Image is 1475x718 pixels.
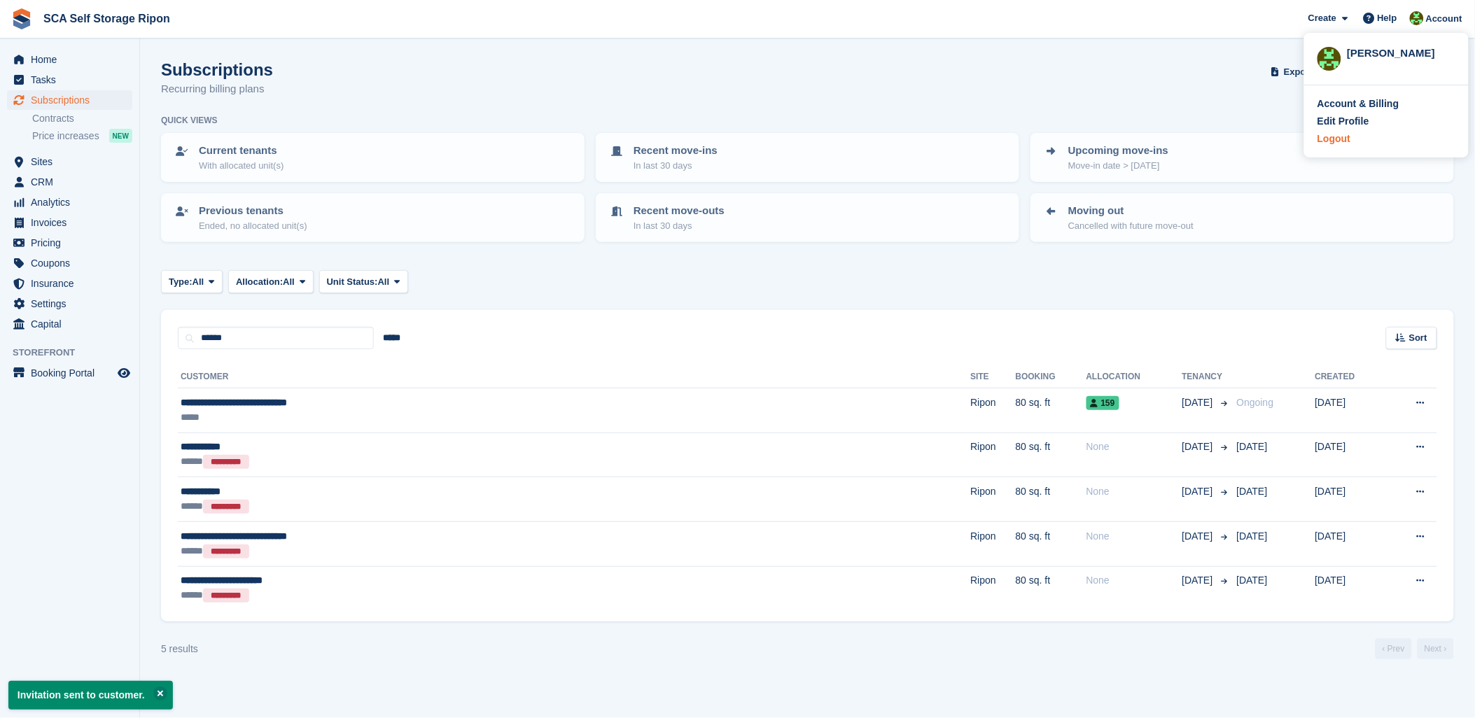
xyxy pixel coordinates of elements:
td: Ripon [970,432,1015,477]
td: 80 sq. ft [1016,477,1086,522]
span: Invoices [31,213,115,232]
th: Site [970,366,1015,388]
p: Ended, no allocated unit(s) [199,219,307,233]
p: Recent move-ins [634,143,718,159]
nav: Page [1373,638,1457,659]
td: Ripon [970,521,1015,566]
td: Ripon [970,388,1015,432]
p: Previous tenants [199,203,307,219]
span: Ongoing [1237,397,1274,408]
span: [DATE] [1182,529,1216,544]
a: menu [7,50,132,69]
span: All [283,275,295,289]
td: [DATE] [1315,566,1386,610]
span: Export [1284,65,1313,79]
div: None [1086,529,1182,544]
img: Kelly Neesham [1410,11,1424,25]
p: Moving out [1068,203,1194,219]
div: NEW [109,129,132,143]
button: Export [1268,60,1329,83]
div: None [1086,484,1182,499]
a: Recent move-ins In last 30 days [597,134,1018,181]
span: Type: [169,275,193,289]
a: menu [7,90,132,110]
h1: Subscriptions [161,60,273,79]
a: Account & Billing [1317,97,1455,111]
th: Booking [1016,366,1086,388]
span: Settings [31,294,115,314]
td: Ripon [970,566,1015,610]
div: 5 results [161,642,198,656]
p: Cancelled with future move-out [1068,219,1194,233]
a: Previous [1376,638,1412,659]
a: Next [1418,638,1454,659]
span: Analytics [31,192,115,212]
td: [DATE] [1315,388,1386,432]
td: [DATE] [1315,477,1386,522]
a: menu [7,253,132,273]
span: Coupons [31,253,115,273]
span: Help [1378,11,1397,25]
td: [DATE] [1315,521,1386,566]
p: In last 30 days [634,159,718,173]
img: Kelly Neesham [1317,47,1341,71]
td: 80 sq. ft [1016,521,1086,566]
a: Current tenants With allocated unit(s) [162,134,583,181]
p: In last 30 days [634,219,725,233]
td: 80 sq. ft [1016,566,1086,610]
span: Sort [1409,331,1427,345]
div: None [1086,573,1182,588]
a: menu [7,70,132,90]
span: [DATE] [1182,484,1216,499]
span: Create [1308,11,1336,25]
p: With allocated unit(s) [199,159,284,173]
span: [DATE] [1182,395,1216,410]
span: 159 [1086,396,1119,410]
div: Edit Profile [1317,114,1369,129]
span: [DATE] [1182,439,1216,454]
span: [DATE] [1237,530,1268,542]
div: [PERSON_NAME] [1347,45,1455,58]
a: Logout [1317,132,1455,146]
span: CRM [31,172,115,192]
p: Recurring billing plans [161,81,273,97]
button: Type: All [161,270,223,293]
span: Subscriptions [31,90,115,110]
span: Pricing [31,233,115,253]
a: Previous tenants Ended, no allocated unit(s) [162,195,583,241]
span: Storefront [13,346,139,360]
th: Tenancy [1182,366,1231,388]
th: Created [1315,366,1386,388]
td: [DATE] [1315,432,1386,477]
span: Capital [31,314,115,334]
a: SCA Self Storage Ripon [38,7,176,30]
a: menu [7,152,132,171]
span: Account [1426,12,1462,26]
a: Upcoming move-ins Move-in date > [DATE] [1032,134,1453,181]
span: Sites [31,152,115,171]
th: Customer [178,366,970,388]
td: Ripon [970,477,1015,522]
p: Current tenants [199,143,284,159]
span: [DATE] [1237,486,1268,497]
a: menu [7,192,132,212]
a: Contracts [32,112,132,125]
a: menu [7,294,132,314]
p: Recent move-outs [634,203,725,219]
div: Logout [1317,132,1350,146]
span: All [378,275,390,289]
a: menu [7,172,132,192]
td: 80 sq. ft [1016,432,1086,477]
span: Price increases [32,129,99,143]
a: Edit Profile [1317,114,1455,129]
a: menu [7,213,132,232]
span: All [193,275,204,289]
span: Allocation: [236,275,283,289]
span: [DATE] [1237,441,1268,452]
a: Preview store [116,365,132,381]
a: Recent move-outs In last 30 days [597,195,1018,241]
a: menu [7,233,132,253]
button: Allocation: All [228,270,314,293]
td: 80 sq. ft [1016,388,1086,432]
span: [DATE] [1237,575,1268,586]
